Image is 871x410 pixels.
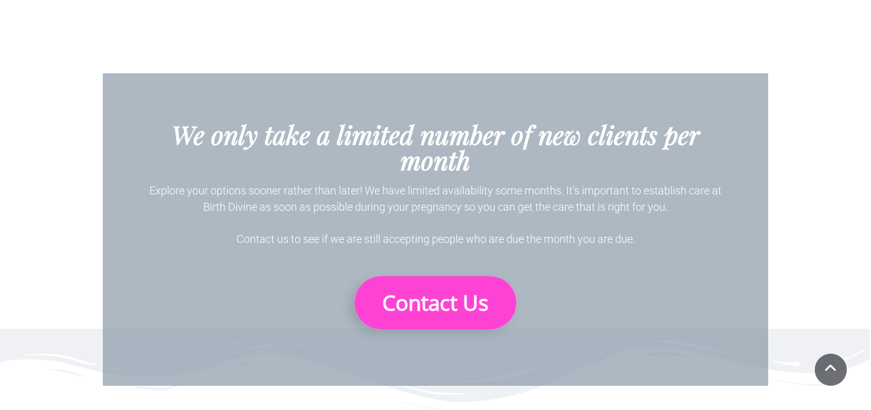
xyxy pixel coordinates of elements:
[354,276,517,329] a: Contact Us
[237,233,635,245] span: Contact us to see if we are still accepting people who are due the month you are due.
[815,354,847,386] a: Scroll To Top
[149,184,722,213] span: Explore your options sooner rather than later! We have limited availability some months. It's imp...
[382,288,489,317] span: Contact Us
[172,117,700,177] span: We only take a limited number of new clients per month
